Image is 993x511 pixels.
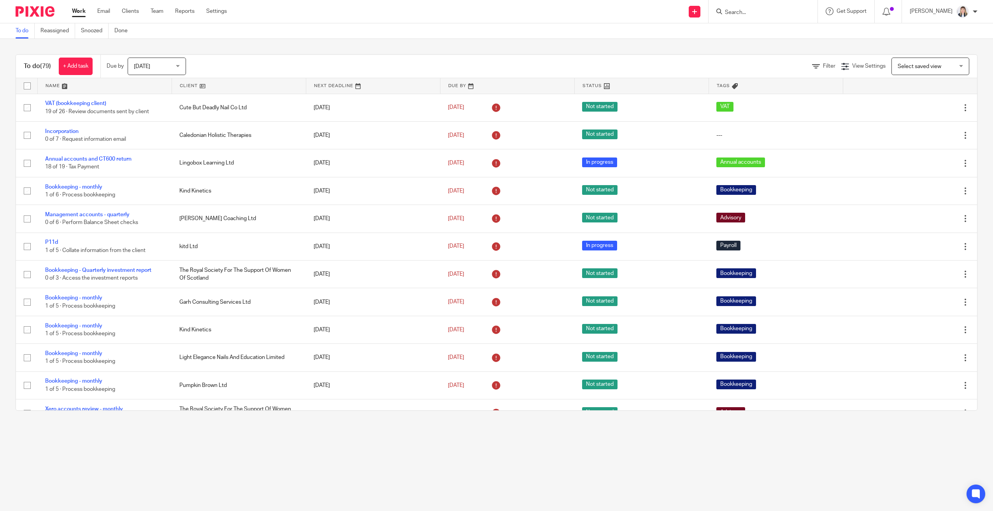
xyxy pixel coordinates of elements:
[716,268,756,278] span: Bookkeeping
[716,380,756,389] span: Bookkeeping
[45,164,99,170] span: 18 of 19 · Tax Payment
[582,352,618,362] span: Not started
[45,331,115,336] span: 1 of 5 · Process bookkeeping
[724,9,794,16] input: Search
[582,185,618,195] span: Not started
[72,7,86,15] a: Work
[45,406,123,412] a: Xero accounts review - monthly
[448,105,464,110] span: [DATE]
[16,6,54,17] img: Pixie
[448,383,464,388] span: [DATE]
[172,205,306,233] td: [PERSON_NAME] Coaching Ltd
[45,275,138,281] span: 0 of 3 · Access the investment reports
[716,102,733,112] span: VAT
[175,7,195,15] a: Reports
[306,399,440,427] td: [DATE]
[582,241,617,250] span: In progress
[81,23,109,38] a: Snoozed
[172,94,306,121] td: Cute But Deadly Nail Co Ltd
[45,240,58,245] a: P11d
[448,271,464,277] span: [DATE]
[306,316,440,343] td: [DATE]
[448,355,464,360] span: [DATE]
[206,7,227,15] a: Settings
[582,268,618,278] span: Not started
[172,121,306,149] td: Caledonian Holistic Therapies
[448,160,464,166] span: [DATE]
[172,399,306,427] td: The Royal Society For The Support Of Women Of Scotland
[172,316,306,343] td: Kind Kinetics
[448,133,464,138] span: [DATE]
[716,131,835,139] div: ---
[716,185,756,195] span: Bookkeeping
[107,62,124,70] p: Due by
[45,359,115,364] span: 1 of 5 · Process bookkeeping
[45,378,102,384] a: Bookkeeping - monthly
[45,129,79,134] a: Incorporation
[172,149,306,177] td: Lingobox Learning Ltd
[172,233,306,260] td: kitd Ltd
[40,23,75,38] a: Reassigned
[582,380,618,389] span: Not started
[45,101,106,106] a: VAT (bookkeeping client)
[582,324,618,334] span: Not started
[716,407,745,417] span: Advisory
[582,407,618,417] span: Not started
[823,63,835,69] span: Filter
[306,121,440,149] td: [DATE]
[306,261,440,288] td: [DATE]
[716,324,756,334] span: Bookkeeping
[306,288,440,316] td: [DATE]
[306,94,440,121] td: [DATE]
[122,7,139,15] a: Clients
[45,268,151,273] a: Bookkeeping - Quarterly investment report
[582,102,618,112] span: Not started
[306,205,440,233] td: [DATE]
[582,213,618,222] span: Not started
[45,220,138,226] span: 0 of 6 · Perform Balance Sheet checks
[448,299,464,304] span: [DATE]
[172,344,306,371] td: Light Elegance Nails And Education Limited
[45,212,130,217] a: Management accounts - quarterly
[114,23,133,38] a: Done
[716,213,745,222] span: Advisory
[172,288,306,316] td: Garh Consulting Services Ltd
[716,157,765,167] span: Annual accounts
[582,129,618,139] span: Not started
[448,244,464,249] span: [DATE]
[717,84,730,88] span: Tags
[306,149,440,177] td: [DATE]
[45,295,102,301] a: Bookkeeping - monthly
[716,241,740,250] span: Payroll
[45,248,146,253] span: 1 of 5 · Collate information from the client
[24,62,51,70] h1: To do
[16,23,35,38] a: To do
[837,9,867,14] span: Get Support
[306,371,440,399] td: [DATE]
[134,64,150,69] span: [DATE]
[956,5,969,18] img: Carlean%20Parker%20Pic.jpg
[910,7,953,15] p: [PERSON_NAME]
[97,7,110,15] a: Email
[306,344,440,371] td: [DATE]
[306,233,440,260] td: [DATE]
[898,64,941,69] span: Select saved view
[45,109,149,114] span: 19 of 26 · Review documents sent by client
[40,63,51,69] span: (79)
[45,351,102,356] a: Bookkeeping - monthly
[582,157,617,167] span: In progress
[716,352,756,362] span: Bookkeeping
[45,136,126,142] span: 0 of 7 · Request information email
[45,184,102,190] a: Bookkeeping - monthly
[852,63,886,69] span: View Settings
[448,216,464,221] span: [DATE]
[448,327,464,332] span: [DATE]
[45,303,115,309] span: 1 of 5 · Process bookkeeping
[45,323,102,329] a: Bookkeeping - monthly
[716,296,756,306] span: Bookkeeping
[172,371,306,399] td: Pumpkin Brown Ltd
[306,177,440,205] td: [DATE]
[172,177,306,205] td: Kind Kinetics
[151,7,163,15] a: Team
[59,58,93,75] a: + Add task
